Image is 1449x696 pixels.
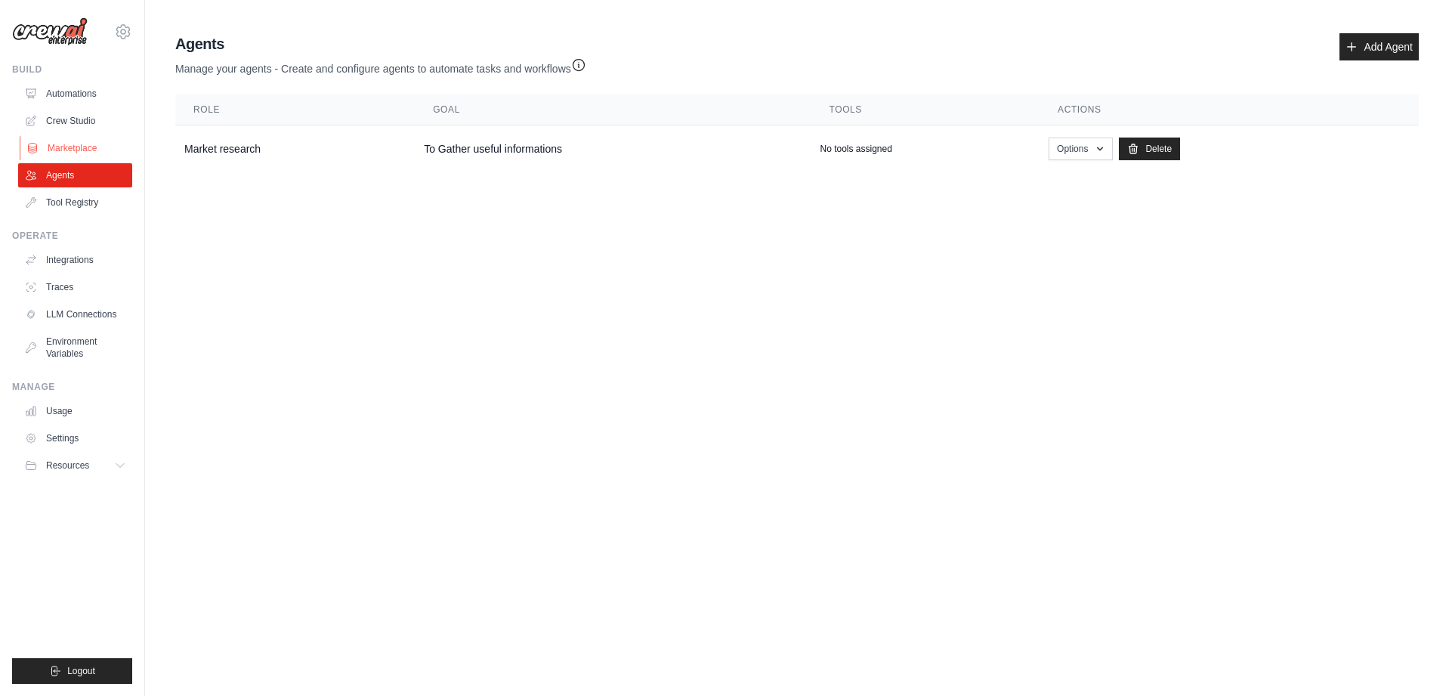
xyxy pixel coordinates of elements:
div: Build [12,63,132,76]
a: Crew Studio [18,109,132,133]
a: Usage [18,399,132,423]
a: LLM Connections [18,302,132,326]
button: Options [1049,138,1113,160]
h2: Agents [175,33,586,54]
td: To Gather useful informations [415,125,811,173]
div: Operate [12,230,132,242]
a: Tool Registry [18,190,132,215]
a: Environment Variables [18,329,132,366]
div: Manage [12,381,132,393]
img: Logo [12,17,88,46]
p: Manage your agents - Create and configure agents to automate tasks and workflows [175,54,586,76]
th: Goal [415,94,811,125]
a: Integrations [18,248,132,272]
th: Tools [811,94,1040,125]
a: Marketplace [20,136,134,160]
span: Resources [46,459,89,472]
a: Automations [18,82,132,106]
th: Actions [1040,94,1419,125]
button: Resources [18,453,132,478]
a: Add Agent [1339,33,1419,60]
th: Role [175,94,415,125]
p: No tools assigned [820,143,891,155]
button: Logout [12,658,132,684]
td: Market research [175,125,415,173]
a: Agents [18,163,132,187]
a: Delete [1119,138,1180,160]
a: Traces [18,275,132,299]
a: Settings [18,426,132,450]
span: Logout [67,665,95,677]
